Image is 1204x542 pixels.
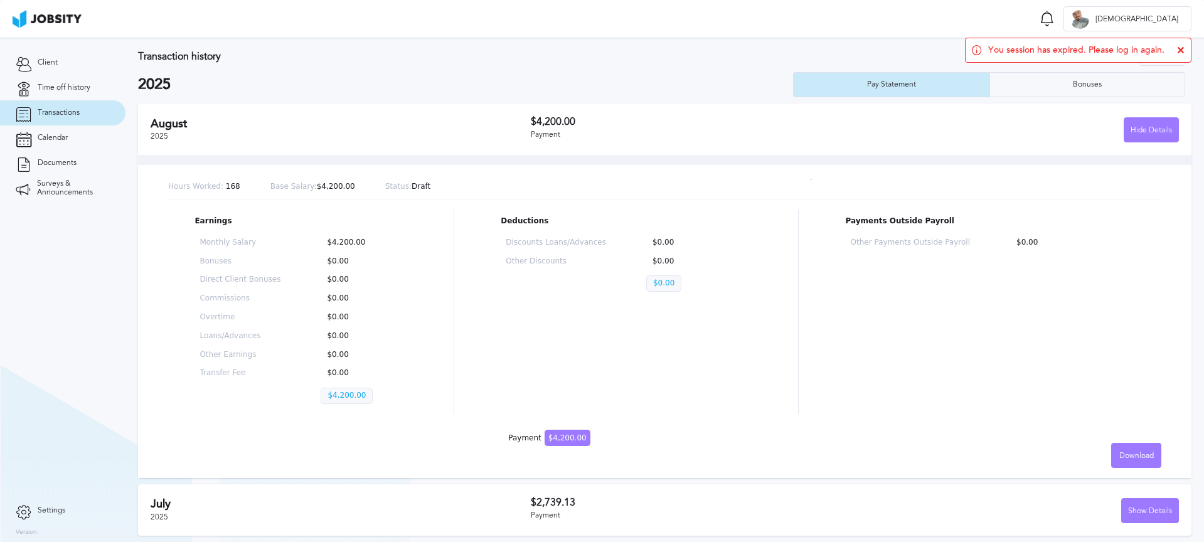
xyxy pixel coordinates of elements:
[531,497,855,508] h3: $2,739.13
[1139,41,1185,66] button: Filter
[545,430,590,446] span: $4,200.00
[200,351,280,359] p: Other Earnings
[16,529,39,536] label: Version:
[531,116,855,127] h3: $4,200.00
[37,179,110,197] span: Surveys & Announcements
[194,217,407,226] p: Earnings
[646,238,747,247] p: $0.00
[321,294,402,303] p: $0.00
[151,497,531,511] h2: July
[200,257,280,266] p: Bonuses
[531,130,855,139] div: Payment
[989,72,1185,97] button: Bonuses
[385,183,431,191] p: Draft
[1067,80,1108,89] div: Bonuses
[38,83,90,92] span: Time off history
[151,117,531,130] h2: August
[138,51,711,62] h3: Transaction history
[168,182,223,191] span: Hours Worked:
[151,132,168,141] span: 2025
[508,434,590,443] div: Payment
[1010,238,1129,247] p: $0.00
[38,109,80,117] span: Transactions
[646,275,681,292] p: $0.00
[646,257,747,266] p: $0.00
[988,45,1164,55] span: You session has expired. Please log in again.
[1111,443,1161,468] button: Download
[1070,10,1089,29] div: C
[851,238,970,247] p: Other Payments Outside Payroll
[321,332,402,341] p: $0.00
[38,134,68,142] span: Calendar
[321,313,402,322] p: $0.00
[1089,15,1185,24] span: [DEMOGRAPHIC_DATA]
[506,257,606,266] p: Other Discounts
[793,72,989,97] button: Pay Statement
[270,182,317,191] span: Base Salary:
[151,513,168,521] span: 2025
[321,388,373,404] p: $4,200.00
[1124,118,1178,143] div: Hide Details
[1063,6,1191,31] button: C[DEMOGRAPHIC_DATA]
[270,183,355,191] p: $4,200.00
[38,159,77,167] span: Documents
[321,275,402,284] p: $0.00
[1122,499,1178,524] div: Show Details
[501,217,751,226] p: Deductions
[138,76,793,93] h2: 2025
[321,257,402,266] p: $0.00
[531,511,855,520] div: Payment
[200,369,280,378] p: Transfer Fee
[385,182,412,191] span: Status:
[846,217,1135,226] p: Payments Outside Payroll
[38,58,58,67] span: Client
[200,294,280,303] p: Commissions
[861,80,922,89] div: Pay Statement
[200,313,280,322] p: Overtime
[168,183,240,191] p: 168
[38,506,65,515] span: Settings
[321,369,402,378] p: $0.00
[321,351,402,359] p: $0.00
[1121,498,1179,523] button: Show Details
[200,275,280,284] p: Direct Client Bonuses
[321,238,402,247] p: $4,200.00
[506,238,606,247] p: Discounts Loans/Advances
[200,238,280,247] p: Monthly Salary
[13,10,82,28] img: ab4bad089aa723f57921c736e9817d99.png
[200,332,280,341] p: Loans/Advances
[1119,452,1154,460] span: Download
[1124,117,1179,142] button: Hide Details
